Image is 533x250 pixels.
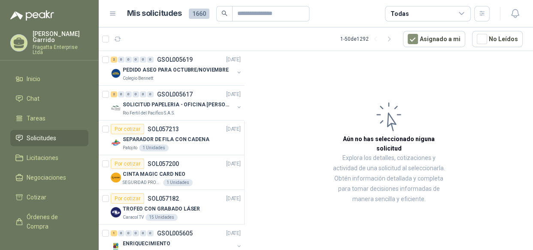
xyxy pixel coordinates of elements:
[118,230,124,236] div: 0
[10,209,88,235] a: Órdenes de Compra
[27,193,46,202] span: Cotizar
[391,9,409,18] div: Todas
[27,74,40,84] span: Inicio
[27,133,56,143] span: Solicitudes
[99,190,244,225] a: Por cotizarSOL057182[DATE] Company LogoTROFEO CON GRABADO LÁSERCaracol TV15 Unidades
[226,90,241,99] p: [DATE]
[221,10,227,16] span: search
[111,103,121,113] img: Company Logo
[140,57,146,63] div: 0
[111,207,121,217] img: Company Logo
[10,110,88,127] a: Tareas
[125,91,132,97] div: 0
[111,57,117,63] div: 2
[226,56,241,64] p: [DATE]
[133,91,139,97] div: 0
[118,91,124,97] div: 0
[226,229,241,238] p: [DATE]
[33,31,88,43] p: [PERSON_NAME] Garrido
[189,9,209,19] span: 1660
[340,32,396,46] div: 1 - 50 de 1292
[111,172,121,183] img: Company Logo
[226,195,241,203] p: [DATE]
[123,179,161,186] p: SEGURIDAD PROVISER LTDA
[27,173,66,182] span: Negociaciones
[139,145,169,151] div: 1 Unidades
[27,153,58,163] span: Licitaciones
[118,57,124,63] div: 0
[157,91,193,97] p: GSOL005617
[226,125,241,133] p: [DATE]
[27,94,39,103] span: Chat
[27,114,45,123] span: Tareas
[123,145,137,151] p: Patojito
[403,31,465,47] button: Asignado a mi
[111,159,144,169] div: Por cotizar
[133,230,139,236] div: 0
[140,91,146,97] div: 0
[27,212,80,231] span: Órdenes de Compra
[148,196,179,202] p: SOL057182
[123,101,230,109] p: SOLICITUD PAPELERIA - OFICINA [PERSON_NAME]
[10,169,88,186] a: Negociaciones
[330,134,447,153] h3: Aún no has seleccionado niguna solicitud
[123,205,200,213] p: TROFEO CON GRABADO LÁSER
[163,179,193,186] div: 1 Unidades
[111,91,117,97] div: 2
[157,57,193,63] p: GSOL005619
[226,160,241,168] p: [DATE]
[99,155,244,190] a: Por cotizarSOL057200[DATE] Company LogoCINTA MAGIC CARD NEOSEGURIDAD PROVISER LTDA1 Unidades
[123,110,175,117] p: Rio Fertil del Pacífico S.A.S.
[10,90,88,107] a: Chat
[111,68,121,78] img: Company Logo
[123,75,153,82] p: Colegio Bennett
[148,161,179,167] p: SOL057200
[111,138,121,148] img: Company Logo
[10,189,88,205] a: Cotizar
[111,230,117,236] div: 1
[140,230,146,236] div: 0
[111,54,242,82] a: 2 0 0 0 0 0 GSOL005619[DATE] Company LogoPEDIDO ASEO PARA OCTUBRE/NOVIEMBREColegio Bennett
[147,91,154,97] div: 0
[147,230,154,236] div: 0
[472,31,523,47] button: No Leídos
[330,153,447,205] p: Explora los detalles, cotizaciones y actividad de una solicitud al seleccionarla. Obtén informaci...
[123,240,170,248] p: ENRIQUECIMIENTO
[10,71,88,87] a: Inicio
[111,124,144,134] div: Por cotizar
[147,57,154,63] div: 0
[123,170,185,178] p: CINTA MAGIC CARD NEO
[123,66,229,74] p: PEDIDO ASEO PARA OCTUBRE/NOVIEMBRE
[111,89,242,117] a: 2 0 0 0 0 0 GSOL005617[DATE] Company LogoSOLICITUD PAPELERIA - OFICINA [PERSON_NAME]Rio Fertil de...
[148,126,179,132] p: SOL057213
[111,193,144,204] div: Por cotizar
[133,57,139,63] div: 0
[157,230,193,236] p: GSOL005605
[123,214,144,221] p: Caracol TV
[125,230,132,236] div: 0
[10,10,54,21] img: Logo peakr
[10,150,88,166] a: Licitaciones
[125,57,132,63] div: 0
[10,130,88,146] a: Solicitudes
[127,7,182,20] h1: Mis solicitudes
[99,120,244,155] a: Por cotizarSOL057213[DATE] Company LogoSEPARADOR DE FILA CON CADENAPatojito1 Unidades
[123,136,209,144] p: SEPARADOR DE FILA CON CADENA
[145,214,178,221] div: 15 Unidades
[33,45,88,55] p: Fragatta Enterprise Ltda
